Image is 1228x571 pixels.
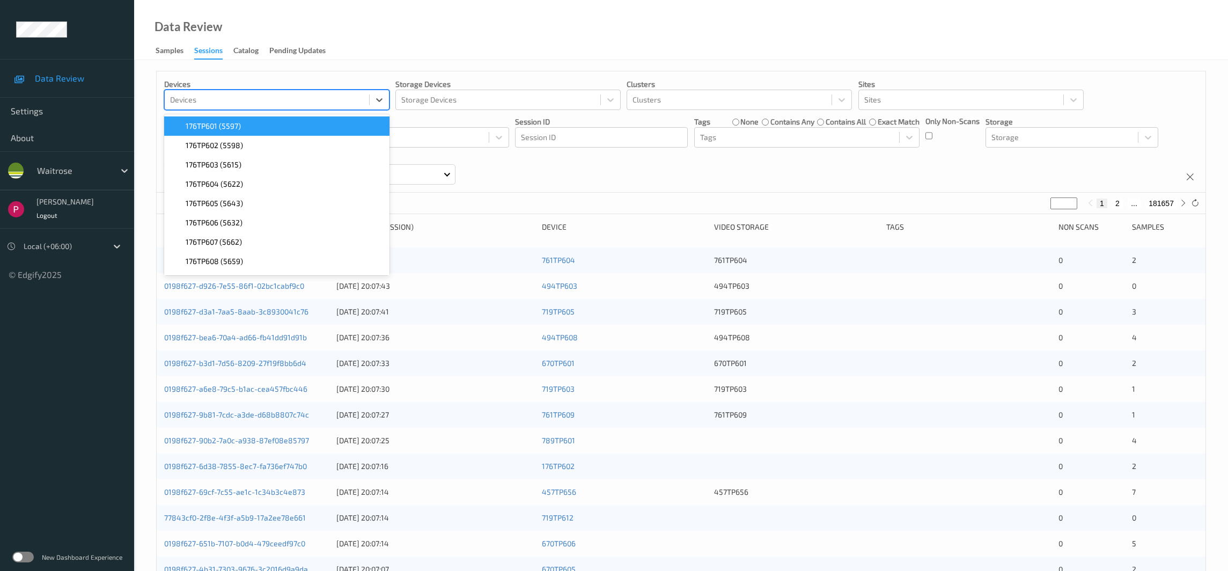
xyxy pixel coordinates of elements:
span: 4 [1132,333,1137,342]
a: 0198f627-6d38-7855-8ec7-fa736ef747b0 [164,462,307,471]
a: 719TP603 [542,384,575,393]
a: 719TP612 [542,513,573,522]
span: 0 [1058,410,1063,419]
button: 1 [1097,199,1107,208]
span: 0 [1058,513,1063,522]
span: 2 [1132,255,1136,265]
span: 0 [1058,384,1063,393]
p: Time Field [336,116,509,127]
div: 719TP603 [714,384,879,394]
a: 0198f627-69cf-7c55-ae1c-1c34b3c4e873 [164,487,305,496]
div: [DATE] 20:07:27 [336,409,534,420]
div: Non Scans [1058,222,1124,232]
div: 670TP601 [714,358,879,369]
a: 77843cf0-2f8e-4f3f-a5b9-17a2ee78e661 [164,513,306,522]
span: 0 [1058,307,1063,316]
span: 2 [1132,462,1136,471]
div: [DATE] 20:07:52 [336,255,534,266]
div: 457TP656 [714,487,879,497]
p: Order By [333,153,455,164]
div: [DATE] 20:07:43 [336,281,534,291]
a: Pending Updates [269,43,336,58]
p: Clusters [627,79,852,90]
div: 761TP609 [714,409,879,420]
a: Catalog [233,43,269,58]
div: 494TP603 [714,281,879,291]
span: 0 [1058,255,1063,265]
a: 494TP608 [542,333,578,342]
span: 3 [1132,307,1136,316]
span: 1 [1132,384,1135,393]
button: ... [1128,199,1141,208]
div: [DATE] 20:07:16 [336,461,534,472]
span: 176TP606 (5632) [186,217,242,228]
span: 0 [1058,281,1063,290]
button: 2 [1112,199,1123,208]
span: 0 [1058,539,1063,548]
div: 494TP608 [714,332,879,343]
div: Device [542,222,707,232]
div: 719TP605 [714,306,879,317]
a: 0198f627-d3a1-7aa5-8aab-3c8930041c76 [164,307,308,316]
a: 176TP602 [542,462,575,471]
a: 457TP656 [542,487,576,496]
span: 176TP601 (5597) [186,121,241,131]
button: 181657 [1145,199,1177,208]
div: Samples [1132,222,1198,232]
span: 176TP603 (5615) [186,159,241,170]
div: 761TP604 [714,255,879,266]
a: 789TP601 [542,436,575,445]
a: 761TP609 [542,410,575,419]
span: 0 [1132,281,1136,290]
div: Samples [156,45,183,58]
p: Sites [858,79,1084,90]
a: 0198f627-b3d1-7d56-8209-27f19f8bb6d4 [164,358,306,368]
div: Sessions [194,45,223,60]
p: Tags [694,116,710,127]
a: 719TP605 [542,307,575,316]
a: 0198f627-a6e8-79c5-b1ac-cea457fbc446 [164,384,307,393]
a: Samples [156,43,194,58]
span: 0 [1058,462,1063,471]
div: [DATE] 20:07:14 [336,513,534,523]
div: Tags [886,222,1051,232]
span: 0 [1058,487,1063,496]
p: Devices [164,79,389,90]
div: [DATE] 20:07:30 [336,384,534,394]
span: 2 [1132,358,1136,368]
span: 176TP608 (5659) [186,256,243,267]
div: [DATE] 20:07:25 [336,435,534,446]
p: Only Non-Scans [925,116,980,127]
span: 5 [1132,539,1136,548]
span: 7 [1132,487,1136,496]
span: 176TP602 (5598) [186,140,243,151]
p: Storage [986,116,1158,127]
a: 494TP603 [542,281,577,290]
div: [DATE] 20:07:33 [336,358,534,369]
span: 0 [1058,358,1063,368]
div: Timestamp (Session) [336,222,534,232]
div: Pending Updates [269,45,326,58]
span: 176TP605 (5643) [186,198,243,209]
label: exact match [878,116,920,127]
span: 1 [1132,410,1135,419]
a: 0198f627-bea6-70a4-ad66-fb41dd91d91b [164,333,307,342]
span: 0 [1058,333,1063,342]
span: 4 [1132,436,1137,445]
span: 0 [1058,436,1063,445]
a: 761TP604 [542,255,575,265]
div: [DATE] 20:07:14 [336,538,534,549]
span: 176TP604 (5622) [186,179,243,189]
span: 176TP607 (5662) [186,237,242,247]
label: contains any [770,116,814,127]
label: contains all [826,116,866,127]
a: 0198f627-d926-7e55-86f1-02bc1cabf9c0 [164,281,304,290]
div: [DATE] 20:07:41 [336,306,534,317]
a: 0198f627-651b-7107-b0d4-479ceedf97c0 [164,539,305,548]
a: 0198f627-9b81-7cdc-a3de-d68b8807c74c [164,410,309,419]
a: 670TP606 [542,539,576,548]
a: 0198f627-90b2-7a0c-a938-87ef08e85797 [164,436,309,445]
a: Sessions [194,43,233,60]
p: Session ID [515,116,688,127]
div: Catalog [233,45,259,58]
